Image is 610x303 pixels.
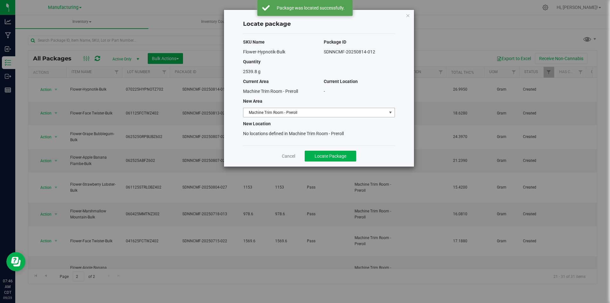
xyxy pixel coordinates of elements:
span: - [324,89,325,94]
span: Flower-Hypnotik-Bulk [243,49,285,54]
span: Locate Package [315,154,346,159]
span: SDNNCMF-20250814-012 [324,49,375,54]
button: Locate Package [305,151,356,162]
span: No locations defined in Machine Trim Room - Preroll [243,131,344,136]
span: SKU Name [243,39,265,45]
span: Quantity [243,59,261,64]
span: Current Area [243,79,269,84]
h4: Locate package [243,20,395,28]
span: Package ID [324,39,346,45]
iframe: Resource center [6,252,25,271]
div: Package was located successfully. [273,5,348,11]
span: Machine Trim Room - Preroll [243,108,387,117]
span: New Area [243,99,262,104]
a: Cancel [282,153,295,159]
span: 2539.8 g [243,69,261,74]
span: select [386,108,394,117]
span: Machine Trim Room - Preroll [243,89,298,94]
span: New Location [243,121,271,126]
span: Current Location [324,79,358,84]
